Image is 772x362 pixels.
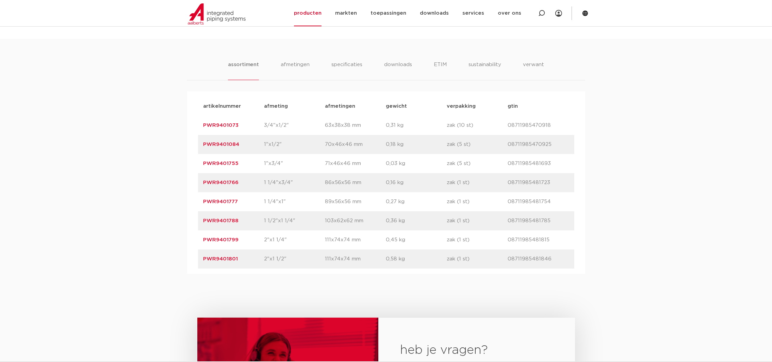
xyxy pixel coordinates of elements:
a: PWR9401801 [203,256,238,261]
p: 0,31 kg [386,121,447,130]
a: PWR9401766 [203,180,239,185]
li: ETIM [434,61,447,80]
p: 08711985470918 [508,121,569,130]
p: 0,58 kg [386,255,447,263]
p: 0,27 kg [386,198,447,206]
p: zak (5 st) [447,160,508,168]
p: 111x74x74 mm [325,255,386,263]
li: sustainability [469,61,501,80]
div: my IPS [555,6,562,21]
p: 08711985481785 [508,217,569,225]
a: PWR9401788 [203,218,239,223]
a: PWR9401755 [203,161,239,166]
h2: heb je vragen? [400,342,553,359]
p: 63x38x38 mm [325,121,386,130]
p: 103x62x62 mm [325,217,386,225]
p: 89x56x56 mm [325,198,386,206]
p: 0,03 kg [386,160,447,168]
a: PWR9401799 [203,237,239,242]
p: artikelnummer [203,102,264,110]
p: 08711985470925 [508,140,569,149]
p: 86x56x56 mm [325,179,386,187]
p: 2"x1 1/4" [264,236,325,244]
p: 08711985481754 [508,198,569,206]
p: 08711985481723 [508,179,569,187]
p: afmeting [264,102,325,110]
a: PWR9401084 [203,142,240,147]
a: PWR9401777 [203,199,238,204]
p: gewicht [386,102,447,110]
p: 2"x1 1/2" [264,255,325,263]
p: zak (1 st) [447,198,508,206]
p: afmetingen [325,102,386,110]
p: 0,16 kg [386,179,447,187]
p: 1 1/4"x3/4" [264,179,325,187]
p: 111x74x74 mm [325,236,386,244]
p: zak (10 st) [447,121,508,130]
p: zak (1 st) [447,179,508,187]
li: assortiment [228,61,259,80]
p: 3/4"x1/2" [264,121,325,130]
p: 0,18 kg [386,140,447,149]
p: 71x46x46 mm [325,160,386,168]
p: 1 1/2"x1 1/4" [264,217,325,225]
p: 0,45 kg [386,236,447,244]
a: PWR9401073 [203,123,239,128]
li: afmetingen [281,61,310,80]
li: specificaties [331,61,362,80]
p: verpakking [447,102,508,110]
p: 0,36 kg [386,217,447,225]
p: 1"x3/4" [264,160,325,168]
p: zak (5 st) [447,140,508,149]
p: 08711985481815 [508,236,569,244]
p: zak (1 st) [447,217,508,225]
p: 1"x1/2" [264,140,325,149]
li: downloads [384,61,412,80]
li: verwant [523,61,544,80]
p: zak (1 st) [447,255,508,263]
p: 08711985481846 [508,255,569,263]
p: 70x46x46 mm [325,140,386,149]
p: 1 1/4"x1" [264,198,325,206]
p: gtin [508,102,569,110]
p: 08711985481693 [508,160,569,168]
p: zak (1 st) [447,236,508,244]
